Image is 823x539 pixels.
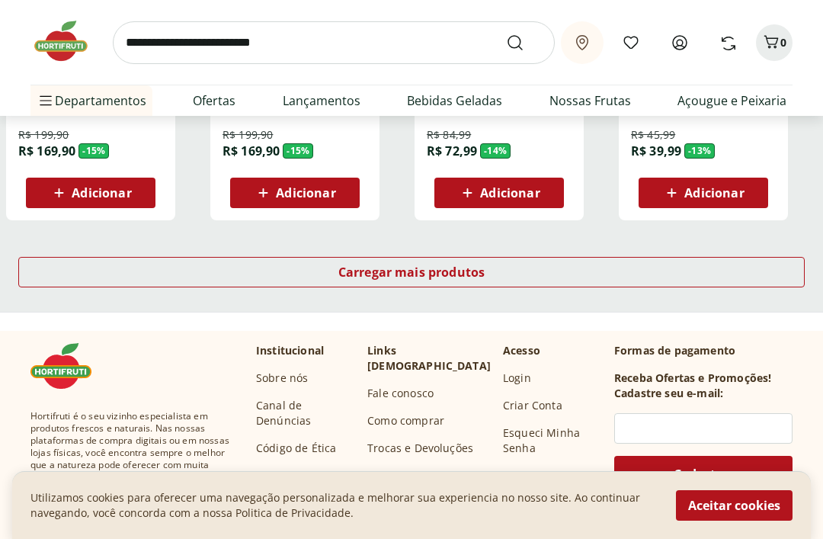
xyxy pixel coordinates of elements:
span: Adicionar [72,188,131,200]
a: Como comprar [367,414,444,429]
span: R$ 39,99 [631,143,681,160]
span: - 15 % [283,144,313,159]
a: Leve Natural [256,469,322,484]
a: Criar Conta [503,399,562,414]
p: Utilizamos cookies para oferecer uma navegação personalizada e melhorar sua experiencia no nosso ... [30,490,658,521]
a: Fale conosco [367,387,434,402]
a: Bebidas Geladas [407,91,502,110]
a: Canal de Denúncias [256,399,355,429]
p: Acesso [503,344,540,359]
span: - 13 % [684,144,715,159]
a: Meus Pedidos [503,469,576,484]
span: Carregar mais produtos [338,267,485,279]
span: Hortifruti é o seu vizinho especialista em produtos frescos e naturais. Nas nossas plataformas de... [30,411,232,496]
span: Cadastrar [674,469,734,481]
a: Açougue e Peixaria [677,91,786,110]
a: Ofertas [193,91,235,110]
button: Adicionar [26,178,155,209]
button: Aceitar cookies [676,490,793,521]
a: Carregar mais produtos [18,258,805,294]
a: Aviso de Privacidade [367,469,475,484]
a: Código de Ética [256,441,336,457]
span: Adicionar [480,188,540,200]
img: Hortifruti [30,18,107,64]
button: Submit Search [506,34,543,52]
span: Adicionar [276,188,335,200]
button: Carrinho [756,24,793,61]
p: Institucional [256,344,324,359]
h3: Cadastre seu e-mail: [614,387,723,402]
input: search [113,21,555,64]
span: - 15 % [78,144,109,159]
span: R$ 45,99 [631,128,675,143]
span: R$ 84,99 [427,128,471,143]
a: Sobre nós [256,371,308,387]
span: R$ 72,99 [427,143,477,160]
span: 0 [780,35,786,50]
button: Adicionar [230,178,360,209]
h3: Receba Ofertas e Promoções! [614,371,771,387]
span: Departamentos [37,82,146,119]
span: - 14 % [480,144,511,159]
button: Adicionar [434,178,564,209]
a: Lançamentos [283,91,360,110]
p: Links [DEMOGRAPHIC_DATA] [367,344,491,374]
a: Trocas e Devoluções [367,441,473,457]
p: Formas de pagamento [614,344,793,359]
span: R$ 169,90 [18,143,75,160]
button: Cadastrar [614,457,793,493]
button: Menu [37,82,55,119]
button: Adicionar [639,178,768,209]
span: R$ 199,90 [223,128,273,143]
a: Login [503,371,531,387]
span: R$ 199,90 [18,128,69,143]
a: Nossas Frutas [549,91,631,110]
img: Hortifruti [30,344,107,390]
a: Esqueci Minha Senha [503,426,602,457]
span: R$ 169,90 [223,143,280,160]
span: Adicionar [684,188,744,200]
